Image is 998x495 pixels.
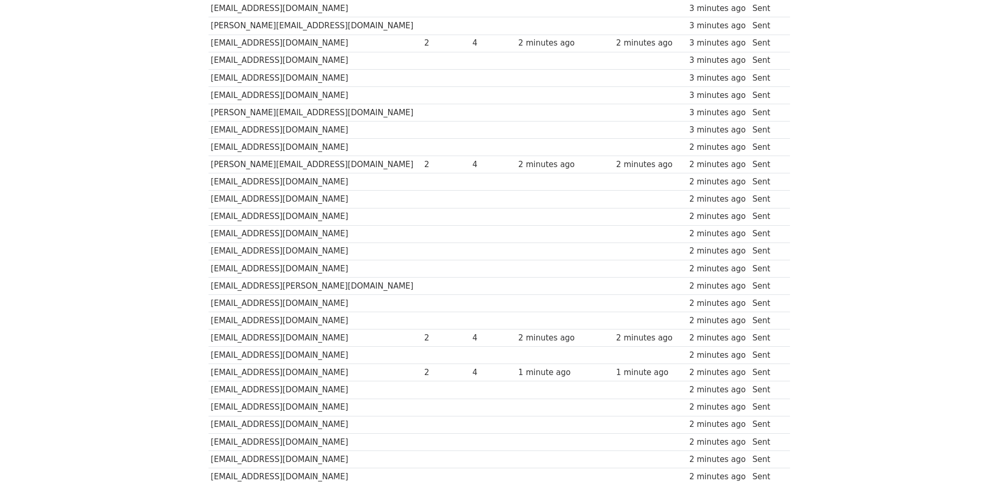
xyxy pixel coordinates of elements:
div: 2 minutes ago [689,471,748,483]
div: 2 minutes ago [518,332,611,344]
div: 2 minutes ago [689,332,748,344]
td: [EMAIL_ADDRESS][DOMAIN_NAME] [209,399,422,416]
td: [EMAIL_ADDRESS][DOMAIN_NAME] [209,450,422,468]
td: Sent [750,122,784,139]
div: 3 minutes ago [689,3,748,15]
td: Sent [750,86,784,104]
td: [EMAIL_ADDRESS][DOMAIN_NAME] [209,191,422,208]
div: 2 minutes ago [518,37,611,49]
td: [EMAIL_ADDRESS][DOMAIN_NAME] [209,260,422,277]
div: 2 minutes ago [689,193,748,205]
div: 3 minutes ago [689,90,748,102]
td: [PERSON_NAME][EMAIL_ADDRESS][DOMAIN_NAME] [209,17,422,35]
td: [EMAIL_ADDRESS][DOMAIN_NAME] [209,52,422,69]
div: 2 minutes ago [689,263,748,275]
td: Sent [750,156,784,173]
td: [EMAIL_ADDRESS][DOMAIN_NAME] [209,433,422,450]
iframe: Chat Widget [946,445,998,495]
div: 2 minutes ago [689,159,748,171]
td: [EMAIL_ADDRESS][DOMAIN_NAME] [209,364,422,381]
td: Sent [750,433,784,450]
td: Sent [750,416,784,433]
div: 3 minutes ago [689,54,748,67]
div: 2 minutes ago [689,141,748,153]
div: 3 minutes ago [689,107,748,119]
td: Sent [750,243,784,260]
div: 2 minutes ago [689,384,748,396]
td: Sent [750,173,784,191]
td: Sent [750,104,784,121]
div: 2 minutes ago [689,367,748,379]
div: 3 minutes ago [689,20,748,32]
div: 1 minute ago [616,367,684,379]
td: [EMAIL_ADDRESS][DOMAIN_NAME] [209,468,422,485]
div: 2 minutes ago [689,176,748,188]
td: [EMAIL_ADDRESS][DOMAIN_NAME] [209,312,422,329]
td: Sent [750,294,784,312]
div: 4 [473,159,513,171]
td: [EMAIL_ADDRESS][DOMAIN_NAME] [209,381,422,399]
td: [EMAIL_ADDRESS][DOMAIN_NAME] [209,225,422,243]
div: 3 minutes ago [689,37,748,49]
div: 1 minute ago [518,367,611,379]
td: [EMAIL_ADDRESS][DOMAIN_NAME] [209,35,422,52]
td: Sent [750,312,784,329]
td: [EMAIL_ADDRESS][PERSON_NAME][DOMAIN_NAME] [209,277,422,294]
div: 3 minutes ago [689,124,748,136]
td: [EMAIL_ADDRESS][DOMAIN_NAME] [209,173,422,191]
td: [EMAIL_ADDRESS][DOMAIN_NAME] [209,86,422,104]
td: Sent [750,35,784,52]
td: [PERSON_NAME][EMAIL_ADDRESS][DOMAIN_NAME] [209,156,422,173]
div: 4 [473,37,513,49]
div: 2 minutes ago [689,228,748,240]
td: [EMAIL_ADDRESS][DOMAIN_NAME] [209,329,422,347]
div: 2 minutes ago [689,245,748,257]
td: [EMAIL_ADDRESS][DOMAIN_NAME] [209,416,422,433]
td: [EMAIL_ADDRESS][DOMAIN_NAME] [209,69,422,86]
div: 2 minutes ago [518,159,611,171]
td: Sent [750,208,784,225]
td: Sent [750,329,784,347]
td: Sent [750,69,784,86]
div: 2 [424,37,467,49]
div: 聊天小工具 [946,445,998,495]
div: 2 minutes ago [689,315,748,327]
div: 2 minutes ago [616,37,684,49]
td: Sent [750,399,784,416]
td: Sent [750,468,784,485]
td: Sent [750,225,784,243]
div: 2 minutes ago [689,454,748,466]
div: 2 [424,159,467,171]
div: 4 [473,332,513,344]
td: Sent [750,364,784,381]
div: 2 minutes ago [689,211,748,223]
td: [EMAIL_ADDRESS][DOMAIN_NAME] [209,122,422,139]
td: Sent [750,381,784,399]
td: [PERSON_NAME][EMAIL_ADDRESS][DOMAIN_NAME] [209,104,422,121]
div: 2 minutes ago [616,159,684,171]
td: [EMAIL_ADDRESS][DOMAIN_NAME] [209,208,422,225]
div: 2 minutes ago [689,349,748,361]
div: 2 [424,367,467,379]
td: Sent [750,52,784,69]
div: 4 [473,367,513,379]
td: Sent [750,450,784,468]
td: [EMAIL_ADDRESS][DOMAIN_NAME] [209,139,422,156]
td: Sent [750,191,784,208]
td: Sent [750,347,784,364]
td: Sent [750,277,784,294]
td: Sent [750,260,784,277]
td: [EMAIL_ADDRESS][DOMAIN_NAME] [209,294,422,312]
td: [EMAIL_ADDRESS][DOMAIN_NAME] [209,243,422,260]
div: 2 minutes ago [689,280,748,292]
td: Sent [750,17,784,35]
td: Sent [750,139,784,156]
td: [EMAIL_ADDRESS][DOMAIN_NAME] [209,347,422,364]
div: 2 minutes ago [689,298,748,310]
div: 2 [424,332,467,344]
div: 3 minutes ago [689,72,748,84]
div: 2 minutes ago [616,332,684,344]
div: 2 minutes ago [689,401,748,413]
div: 2 minutes ago [689,436,748,448]
div: 2 minutes ago [689,419,748,431]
